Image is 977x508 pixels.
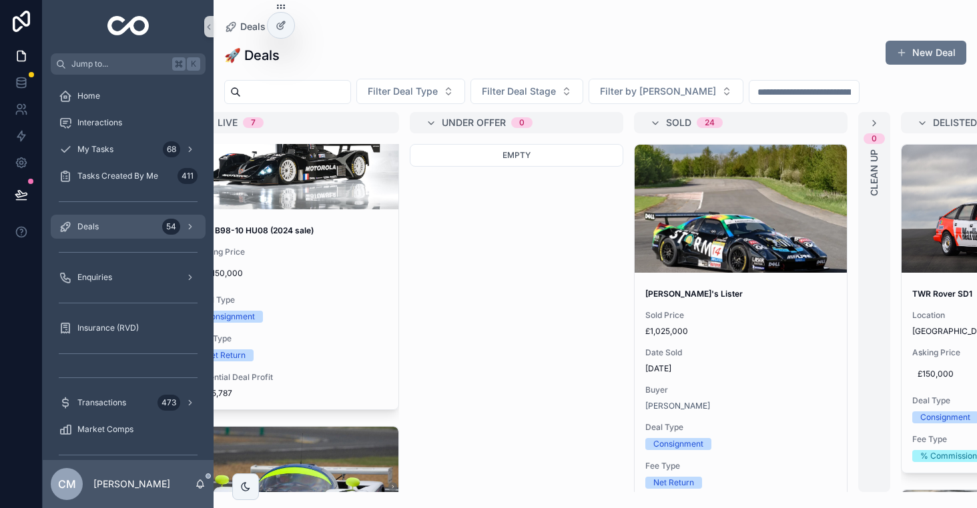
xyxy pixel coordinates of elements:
[205,311,255,323] div: Consignment
[51,111,206,135] a: Interactions
[93,477,170,491] p: [PERSON_NAME]
[58,476,76,492] span: CM
[240,20,266,33] span: Deals
[197,333,388,344] span: Fee Type
[645,422,836,433] span: Deal Type
[43,75,214,460] div: scrollable content
[600,85,716,98] span: Filter by [PERSON_NAME]
[705,117,715,128] div: 24
[197,225,314,235] strong: Lola B98-10 HU08 (2024 sale)
[71,59,167,69] span: Jump to...
[107,16,149,37] img: App logo
[645,363,836,374] span: [DATE]
[653,477,694,489] div: Net Return
[645,461,836,471] span: Fee Type
[503,150,531,160] span: Empty
[51,164,206,188] a: Tasks Created By Me411
[224,20,266,33] a: Deals
[197,388,388,399] span: £205,787
[51,137,206,161] a: My Tasks68
[162,219,180,235] div: 54
[920,450,977,462] div: % Commission
[202,268,382,279] span: £1,150,000
[51,215,206,239] a: Deals54
[77,323,139,333] span: Insurance (RVD)
[218,116,238,129] span: Live
[197,372,388,383] span: Potential Deal Profit
[77,397,126,408] span: Transactions
[77,424,133,435] span: Market Comps
[912,289,972,299] strong: TWR Rover SD1
[872,133,877,144] div: 0
[251,117,256,128] div: 7
[666,116,691,129] span: SOLD
[77,91,100,101] span: Home
[635,145,847,273] div: 4yv6qfjohuz70zgqhgismw6ru8f0.webp
[645,289,743,299] strong: [PERSON_NAME]'s Lister
[77,117,122,128] span: Interactions
[886,41,966,65] button: New Deal
[645,401,710,411] a: [PERSON_NAME]
[205,349,246,361] div: Net Return
[51,53,206,75] button: Jump to...K
[51,417,206,441] a: Market Comps
[224,46,280,65] h1: 🚀 Deals
[51,316,206,340] a: Insurance (RVD)
[51,84,206,108] a: Home
[470,79,583,104] button: Select Button
[157,395,180,411] div: 473
[186,81,398,209] div: image.jpeg
[868,149,881,196] span: Clean Up
[197,295,388,305] span: Deal Type
[77,171,158,181] span: Tasks Created By Me
[197,247,388,257] span: Asking Price
[178,168,198,184] div: 411
[442,116,506,129] span: Under Offer
[186,81,399,410] a: Lola B98-10 HU08 (2024 sale)Asking Price£1,150,000Deal TypeConsignmentFee TypeNet ReturnPotential...
[188,59,199,69] span: K
[77,272,112,283] span: Enquiries
[368,85,438,98] span: Filter Deal Type
[653,438,703,450] div: Consignment
[163,141,180,157] div: 68
[645,326,836,337] span: £1,025,000
[77,221,99,232] span: Deals
[519,117,525,128] div: 0
[482,85,556,98] span: Filter Deal Stage
[356,79,465,104] button: Select Button
[589,79,743,104] button: Select Button
[645,310,836,321] span: Sold Price
[51,391,206,415] a: Transactions473
[51,265,206,289] a: Enquiries
[645,385,836,395] span: Buyer
[920,411,970,423] div: Consignment
[77,144,113,155] span: My Tasks
[645,347,836,358] span: Date Sold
